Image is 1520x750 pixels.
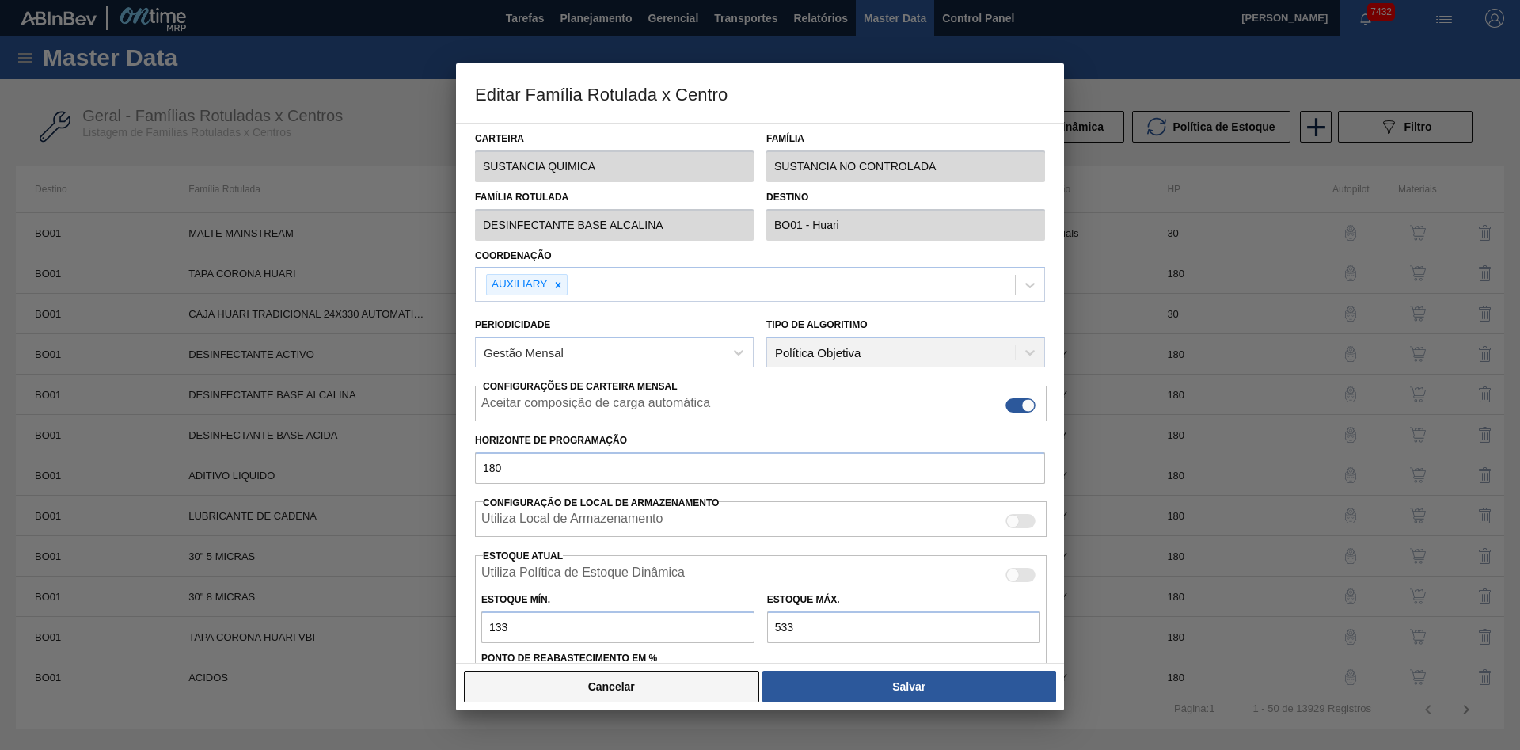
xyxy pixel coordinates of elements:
[766,319,868,330] label: Tipo de Algoritimo
[481,594,550,605] label: Estoque Mín.
[475,429,1045,452] label: Horizonte de Programação
[487,275,549,295] div: AUXILIARY
[475,319,550,330] label: Periodicidade
[483,550,563,562] label: Estoque Atual
[475,250,552,261] label: Coordenação
[456,63,1064,124] h3: Editar Família Rotulada x Centro
[484,346,564,360] div: Gestão Mensal
[766,186,1045,209] label: Destino
[762,671,1056,702] button: Salvar
[766,128,1045,150] label: Família
[475,186,754,209] label: Família Rotulada
[481,565,685,584] label: Quando ativada, o sistema irá usar os estoques usando a Política de Estoque Dinâmica.
[481,512,663,531] label: Quando ativada, o sistema irá exibir os estoques de diferentes locais de armazenamento.
[475,128,754,150] label: Carteira
[767,594,840,605] label: Estoque Máx.
[483,497,719,508] span: Configuração de Local de Armazenamento
[483,381,678,392] span: Configurações de Carteira Mensal
[481,396,710,415] label: Aceitar composição de carga automática
[464,671,759,702] button: Cancelar
[481,653,657,664] label: Ponto de Reabastecimento em %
